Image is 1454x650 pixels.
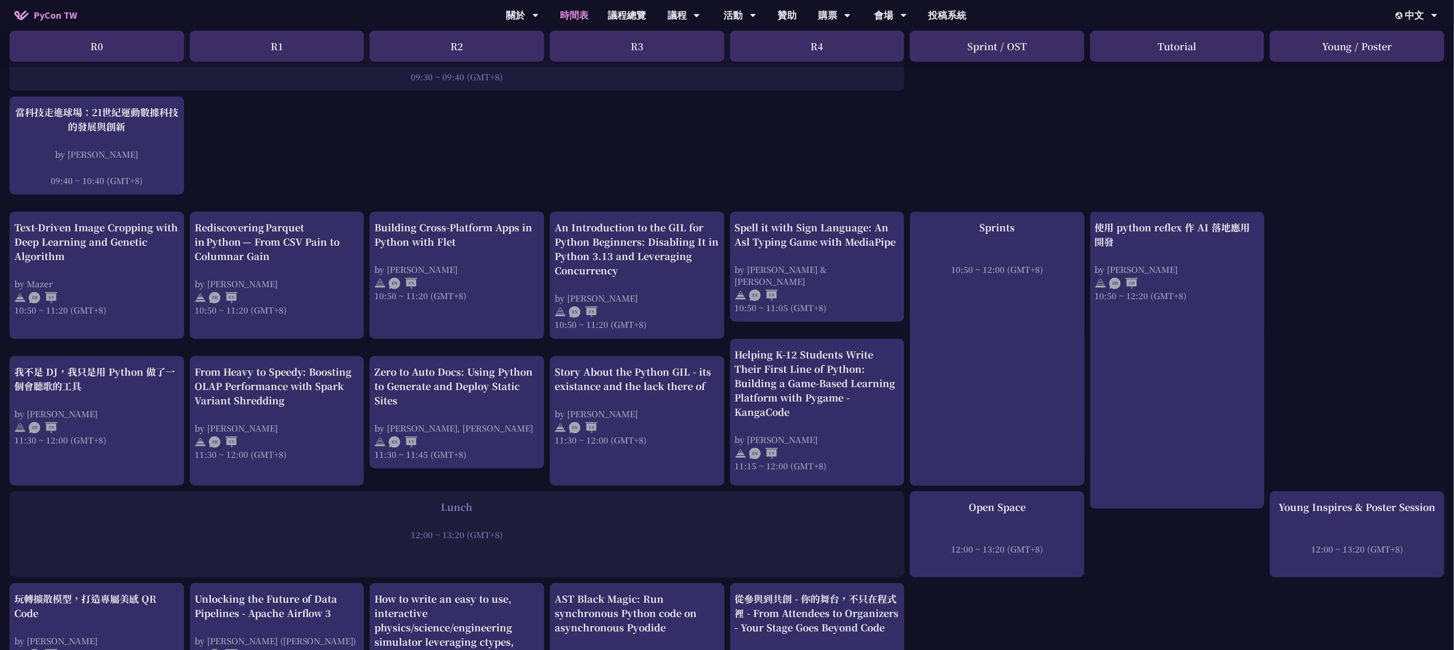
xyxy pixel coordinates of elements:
[1270,31,1444,62] div: Young / Poster
[569,422,598,433] img: ENEN.5a408d1.svg
[389,278,417,289] img: ENEN.5a408d1.svg
[555,408,720,420] div: by [PERSON_NAME]
[569,306,598,318] img: ENEN.5a408d1.svg
[374,263,539,275] div: by [PERSON_NAME]
[14,304,179,316] div: 10:50 ~ 11:20 (GMT+8)
[33,8,77,22] span: PyCon TW
[735,290,746,301] img: svg+xml;base64,PHN2ZyB4bWxucz0iaHR0cDovL3d3dy53My5vcmcvMjAwMC9zdmciIHdpZHRoPSIyNCIgaGVpZ2h0PSIyNC...
[14,592,179,620] div: 玩轉擴散模型，打造專屬美感 QR Code
[10,31,184,62] div: R0
[1095,278,1106,289] img: svg+xml;base64,PHN2ZyB4bWxucz0iaHR0cDovL3d3dy53My5vcmcvMjAwMC9zdmciIHdpZHRoPSIyNCIgaGVpZ2h0PSIyNC...
[1095,220,1260,500] a: 使用 python reflex 作 AI 落地應用開發 by [PERSON_NAME] 10:50 ~ 12:20 (GMT+8)
[1275,543,1440,555] div: 12:00 ~ 13:20 (GMT+8)
[555,434,720,446] div: 11:30 ~ 12:00 (GMT+8)
[14,105,179,186] a: 當科技走進球場：21世紀運動數據科技的發展與創新 by [PERSON_NAME] 09:40 ~ 10:40 (GMT+8)
[735,220,900,249] div: Spell it with Sign Language: An Asl Typing Game with MediaPipe
[915,220,1080,235] div: Sprints
[1095,263,1260,275] div: by [PERSON_NAME]
[14,422,26,433] img: svg+xml;base64,PHN2ZyB4bWxucz0iaHR0cDovL3d3dy53My5vcmcvMjAwMC9zdmciIHdpZHRoPSIyNCIgaGVpZ2h0PSIyNC...
[735,220,900,314] a: Spell it with Sign Language: An Asl Typing Game with MediaPipe by [PERSON_NAME] & [PERSON_NAME] 1...
[209,436,238,448] img: ZHEN.371966e.svg
[195,292,206,303] img: svg+xml;base64,PHN2ZyB4bWxucz0iaHR0cDovL3d3dy53My5vcmcvMjAwMC9zdmciIHdpZHRoPSIyNCIgaGVpZ2h0PSIyNC...
[555,220,720,278] div: An Introduction to the GIL for Python Beginners: Disabling It in Python 3.13 and Leveraging Concu...
[735,347,900,477] a: Helping K-12 Students Write Their First Line of Python: Building a Game-Based Learning Platform w...
[195,365,360,408] div: From Heavy to Speedy: Boosting OLAP Performance with Spark Variant Shredding
[195,422,360,434] div: by [PERSON_NAME]
[14,148,179,160] div: by [PERSON_NAME]
[550,31,724,62] div: R3
[195,304,360,316] div: 10:50 ~ 11:20 (GMT+8)
[1095,290,1260,302] div: 10:50 ~ 12:20 (GMT+8)
[1095,220,1260,249] div: 使用 python reflex 作 AI 落地應用開發
[14,11,29,20] img: Home icon of PyCon TW 2025
[735,433,900,445] div: by [PERSON_NAME]
[370,31,544,62] div: R2
[195,278,360,290] div: by [PERSON_NAME]
[190,31,364,62] div: R1
[735,592,900,635] div: 從參與到共創 - 你的舞台，不只在程式裡 - From Attendees to Organizers - Your Stage Goes Beyond Code
[374,448,539,460] div: 11:30 ~ 11:45 (GMT+8)
[195,220,360,263] div: Rediscovering Parquet in Python — From CSV Pain to Columnar Gain
[14,220,179,263] div: Text-Driven Image Cropping with Deep Learning and Genetic Algorithm
[195,365,360,477] a: From Heavy to Speedy: Boosting OLAP Performance with Spark Variant Shredding by [PERSON_NAME] 11:...
[209,292,238,303] img: ZHEN.371966e.svg
[14,635,179,647] div: by [PERSON_NAME]
[735,302,900,314] div: 10:50 ~ 11:05 (GMT+8)
[749,448,778,459] img: ENEN.5a408d1.svg
[555,306,566,318] img: svg+xml;base64,PHN2ZyB4bWxucz0iaHR0cDovL3d3dy53My5vcmcvMjAwMC9zdmciIHdpZHRoPSIyNCIgaGVpZ2h0PSIyNC...
[374,436,386,448] img: svg+xml;base64,PHN2ZyB4bWxucz0iaHR0cDovL3d3dy53My5vcmcvMjAwMC9zdmciIHdpZHRoPSIyNCIgaGVpZ2h0PSIyNC...
[374,422,539,434] div: by [PERSON_NAME], [PERSON_NAME]
[735,460,900,472] div: 11:15 ~ 12:00 (GMT+8)
[915,543,1080,555] div: 12:00 ~ 13:20 (GMT+8)
[555,318,720,330] div: 10:50 ~ 11:20 (GMT+8)
[195,635,360,647] div: by [PERSON_NAME] ([PERSON_NAME])
[14,408,179,420] div: by [PERSON_NAME]
[29,292,57,303] img: ZHEN.371966e.svg
[730,31,905,62] div: R4
[14,220,179,331] a: Text-Driven Image Cropping with Deep Learning and Genetic Algorithm by Mazer 10:50 ~ 11:20 (GMT+8)
[915,263,1080,275] div: 10:50 ~ 12:00 (GMT+8)
[749,290,778,301] img: ENEN.5a408d1.svg
[374,365,539,408] div: Zero to Auto Docs: Using Python to Generate and Deploy Static Sites
[14,365,179,477] a: 我不是 DJ，我只是用 Python 做了一個會聽歌的工具 by [PERSON_NAME] 11:30 ~ 12:00 (GMT+8)
[1109,278,1138,289] img: ZHZH.38617ef.svg
[14,292,26,303] img: svg+xml;base64,PHN2ZyB4bWxucz0iaHR0cDovL3d3dy53My5vcmcvMjAwMC9zdmciIHdpZHRoPSIyNCIgaGVpZ2h0PSIyNC...
[14,434,179,446] div: 11:30 ~ 12:00 (GMT+8)
[555,365,720,477] a: Story About the Python GIL - its existance and the lack there of by [PERSON_NAME] 11:30 ~ 12:00 (...
[735,448,746,459] img: svg+xml;base64,PHN2ZyB4bWxucz0iaHR0cDovL3d3dy53My5vcmcvMjAwMC9zdmciIHdpZHRoPSIyNCIgaGVpZ2h0PSIyNC...
[374,278,386,289] img: svg+xml;base64,PHN2ZyB4bWxucz0iaHR0cDovL3d3dy53My5vcmcvMjAwMC9zdmciIHdpZHRoPSIyNCIgaGVpZ2h0PSIyNC...
[555,220,720,331] a: An Introduction to the GIL for Python Beginners: Disabling It in Python 3.13 and Leveraging Concu...
[374,220,539,331] a: Building Cross-Platform Apps in Python with Flet by [PERSON_NAME] 10:50 ~ 11:20 (GMT+8)
[1090,31,1265,62] div: Tutorial
[555,292,720,304] div: by [PERSON_NAME]
[14,529,899,541] div: 12:00 ~ 13:20 (GMT+8)
[195,448,360,460] div: 11:30 ~ 12:00 (GMT+8)
[555,365,720,393] div: Story About the Python GIL - its existance and the lack there of
[195,220,360,331] a: Rediscovering Parquet in Python — From CSV Pain to Columnar Gain by [PERSON_NAME] 10:50 ~ 11:20 (...
[14,500,899,514] div: Lunch
[555,592,720,635] div: AST Black Magic: Run synchronous Python code on asynchronous Pyodide
[1396,12,1405,19] img: Locale Icon
[14,71,899,83] div: 09:30 ~ 09:40 (GMT+8)
[735,347,900,419] div: Helping K-12 Students Write Their First Line of Python: Building a Game-Based Learning Platform w...
[29,422,57,433] img: ZHZH.38617ef.svg
[735,263,900,287] div: by [PERSON_NAME] & [PERSON_NAME]
[195,436,206,448] img: svg+xml;base64,PHN2ZyB4bWxucz0iaHR0cDovL3d3dy53My5vcmcvMjAwMC9zdmciIHdpZHRoPSIyNCIgaGVpZ2h0PSIyNC...
[389,436,417,448] img: ENEN.5a408d1.svg
[5,3,87,27] a: PyCon TW
[915,500,1080,514] div: Open Space
[14,365,179,393] div: 我不是 DJ，我只是用 Python 做了一個會聽歌的工具
[374,365,539,460] a: Zero to Auto Docs: Using Python to Generate and Deploy Static Sites by [PERSON_NAME], [PERSON_NAM...
[1275,500,1440,514] div: Young Inspires & Poster Session
[915,500,1080,569] a: Open Space 12:00 ~ 13:20 (GMT+8)
[374,290,539,302] div: 10:50 ~ 11:20 (GMT+8)
[195,592,360,620] div: Unlocking the Future of Data Pipelines - Apache Airflow 3
[374,220,539,249] div: Building Cross-Platform Apps in Python with Flet
[555,422,566,433] img: svg+xml;base64,PHN2ZyB4bWxucz0iaHR0cDovL3d3dy53My5vcmcvMjAwMC9zdmciIHdpZHRoPSIyNCIgaGVpZ2h0PSIyNC...
[1275,500,1440,569] a: Young Inspires & Poster Session 12:00 ~ 13:20 (GMT+8)
[910,31,1084,62] div: Sprint / OST
[14,174,179,186] div: 09:40 ~ 10:40 (GMT+8)
[14,278,179,290] div: by Mazer
[14,105,179,134] div: 當科技走進球場：21世紀運動數據科技的發展與創新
